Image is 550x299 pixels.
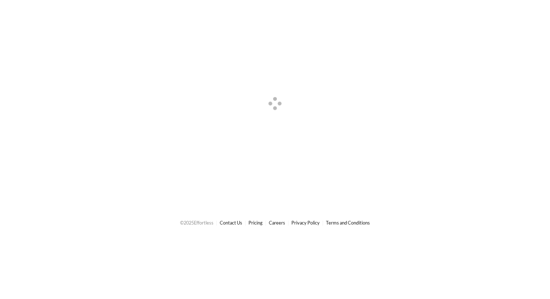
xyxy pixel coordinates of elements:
[326,220,370,226] a: Terms and Conditions
[220,220,242,226] a: Contact Us
[248,220,263,226] a: Pricing
[180,220,214,226] span: © 2025 Effortless
[269,220,285,226] a: Careers
[291,220,320,226] a: Privacy Policy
